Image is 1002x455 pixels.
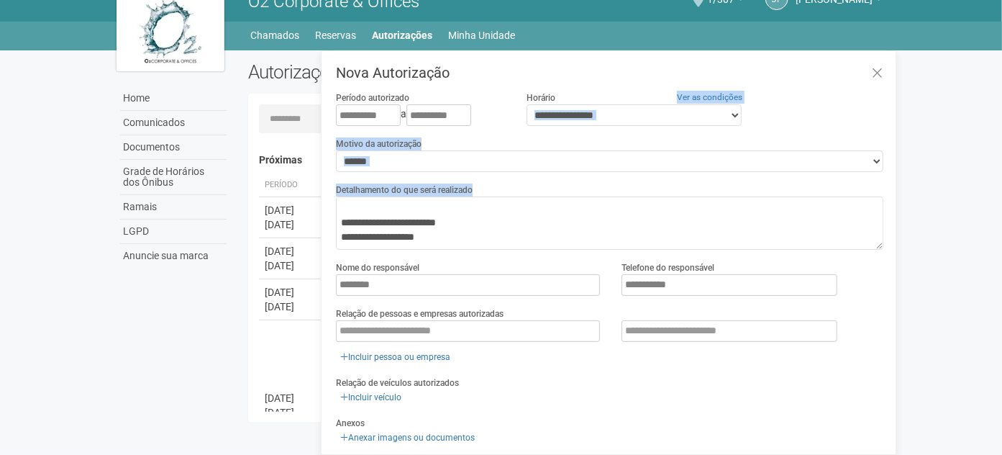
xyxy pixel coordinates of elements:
div: [DATE] [265,217,318,232]
div: [DATE] [265,391,318,405]
div: [DATE] [265,203,318,217]
a: Grade de Horários dos Ônibus [120,160,227,195]
label: Detalhamento do que será realizado [336,184,473,197]
h3: Nova Autorização [336,66,885,80]
a: Minha Unidade [449,25,516,45]
div: [DATE] [265,244,318,258]
a: Incluir pessoa ou empresa [336,349,455,365]
a: Autorizações [373,25,433,45]
label: Horário [527,91,555,104]
div: [DATE] [265,299,318,314]
label: Nome do responsável [336,261,419,274]
a: Ramais [120,195,227,220]
a: Comunicados [120,111,227,135]
label: Período autorizado [336,91,409,104]
a: Incluir veículo [336,389,406,405]
a: Chamados [251,25,300,45]
a: Home [120,86,227,111]
label: Relação de veículos autorizados [336,377,459,389]
a: Ver as condições [677,92,742,102]
div: [DATE] [265,405,318,420]
h4: Próximas [259,155,875,166]
a: Reservas [316,25,357,45]
a: LGPD [120,220,227,244]
label: Anexos [336,417,365,430]
a: Anuncie sua marca [120,244,227,268]
label: Relação de pessoas e empresas autorizadas [336,307,504,320]
div: a [336,104,504,126]
a: Documentos [120,135,227,160]
div: [DATE] [265,285,318,299]
label: Motivo da autorização [336,138,422,150]
a: Anexar imagens ou documentos [336,430,479,446]
div: [DATE] [265,258,318,273]
th: Período [259,174,324,197]
h2: Autorizações [248,61,556,83]
label: Telefone do responsável [621,261,714,274]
